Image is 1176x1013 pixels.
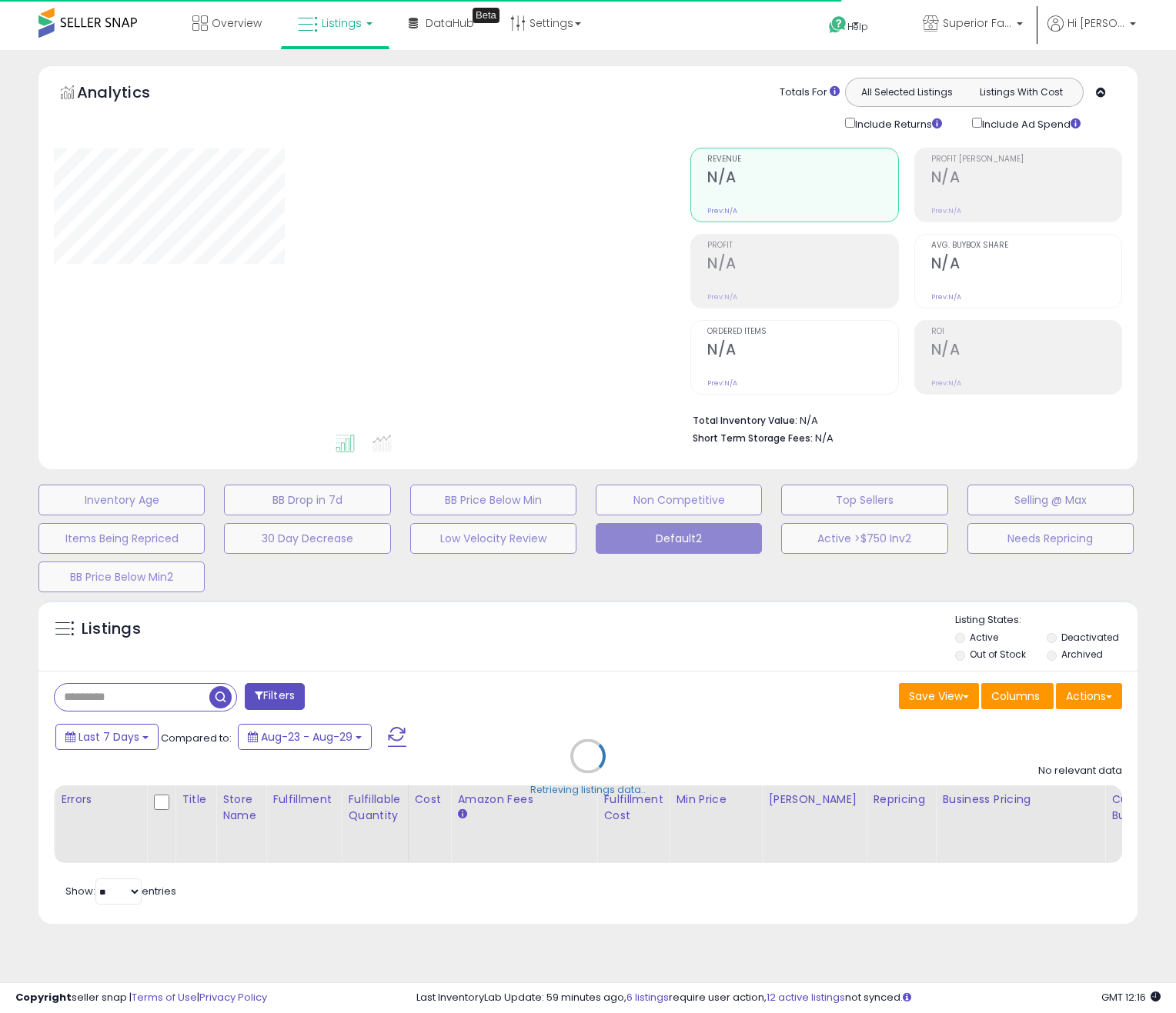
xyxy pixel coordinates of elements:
[38,523,205,554] button: Items Being Repriced
[596,485,762,515] button: Non Competitive
[931,255,1121,275] h2: N/A
[693,414,797,427] b: Total Inventory Value:
[77,82,180,107] h5: Analytics
[707,206,737,215] small: Prev: N/A
[707,242,897,250] span: Profit
[817,4,898,50] a: Help
[931,206,961,215] small: Prev: N/A
[426,15,474,31] span: DataHub
[410,485,576,515] button: BB Price Below Min
[224,523,390,554] button: 30 Day Decrease
[931,242,1121,250] span: Avg. Buybox Share
[212,15,262,31] span: Overview
[850,82,964,102] button: All Selected Listings
[781,485,947,515] button: Top Sellers
[943,15,1012,31] span: Superior Fast Shipping
[967,523,1134,554] button: Needs Repricing
[707,378,737,388] small: Prev: N/A
[961,115,1105,132] div: Include Ad Spend
[38,561,205,592] button: BB Price Below Min2
[847,20,868,33] span: Help
[693,432,813,445] b: Short Term Storage Fees:
[707,155,897,164] span: Revenue
[1047,15,1136,50] a: Hi [PERSON_NAME]
[828,15,847,35] i: Get Help
[410,523,576,554] button: Low Velocity Review
[596,523,762,554] button: Default2
[781,523,947,554] button: Active >$750 Inv2
[834,115,961,132] div: Include Returns
[931,378,961,388] small: Prev: N/A
[815,431,834,445] span: N/A
[693,410,1111,428] li: N/A
[473,8,499,23] div: Tooltip anchor
[780,85,840,100] div: Totals For
[530,783,646,797] div: Retrieving listings data..
[707,328,897,336] span: Ordered Items
[931,328,1121,336] span: ROI
[931,168,1121,189] h2: N/A
[707,168,897,189] h2: N/A
[707,255,897,275] h2: N/A
[38,485,205,515] button: Inventory Age
[322,15,362,31] span: Listings
[931,155,1121,164] span: Profit [PERSON_NAME]
[224,485,390,515] button: BB Drop in 7d
[931,292,961,302] small: Prev: N/A
[707,341,897,362] h2: N/A
[967,485,1134,515] button: Selling @ Max
[707,292,737,302] small: Prev: N/A
[1067,15,1125,31] span: Hi [PERSON_NAME]
[964,82,1078,102] button: Listings With Cost
[931,341,1121,362] h2: N/A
